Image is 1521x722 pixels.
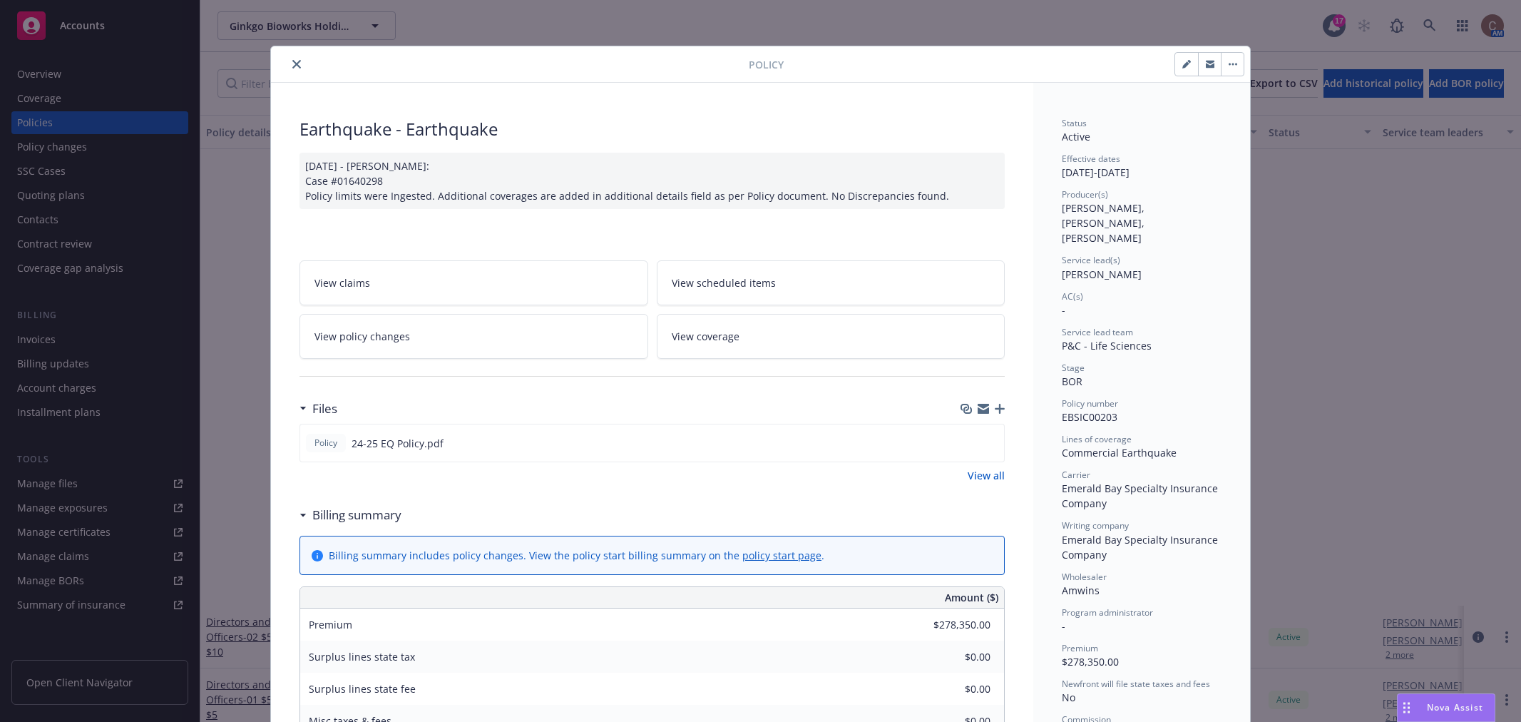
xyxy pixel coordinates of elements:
[309,618,352,631] span: Premium
[1062,254,1120,266] span: Service lead(s)
[314,329,410,344] span: View policy changes
[309,650,415,663] span: Surplus lines state tax
[1062,201,1147,245] span: [PERSON_NAME], [PERSON_NAME], [PERSON_NAME]
[906,614,999,636] input: 0.00
[968,468,1005,483] a: View all
[672,329,739,344] span: View coverage
[1062,410,1117,424] span: EBSIC00203
[1427,701,1483,713] span: Nova Assist
[742,549,821,562] a: policy start page
[299,506,401,524] div: Billing summary
[288,56,305,73] button: close
[657,314,1005,359] a: View coverage
[1062,533,1221,561] span: Emerald Bay Specialty Insurance Company
[963,436,974,451] button: download file
[657,260,1005,305] a: View scheduled items
[1062,619,1065,633] span: -
[1062,691,1075,704] span: No
[1062,642,1098,654] span: Premium
[945,590,998,605] span: Amount ($)
[1062,469,1090,481] span: Carrier
[1062,130,1090,143] span: Active
[1062,482,1221,510] span: Emerald Bay Specialty Insurance Company
[672,275,776,290] span: View scheduled items
[1062,519,1129,532] span: Writing company
[1062,290,1083,302] span: AC(s)
[1062,397,1118,410] span: Policy number
[1062,606,1153,619] span: Program administrator
[299,400,337,418] div: Files
[1062,153,1120,165] span: Effective dates
[1062,362,1085,374] span: Stage
[312,506,401,524] h3: Billing summary
[299,117,1005,141] div: Earthquake - Earthquake
[299,260,648,305] a: View claims
[312,437,340,449] span: Policy
[299,314,648,359] a: View policy changes
[1062,268,1142,281] span: [PERSON_NAME]
[1398,694,1415,721] div: Drag to move
[906,678,999,700] input: 0.00
[1062,375,1082,388] span: BOR
[1062,584,1100,597] span: Amwins
[985,436,998,451] button: preview file
[1062,655,1119,668] span: $278,350.00
[1397,693,1495,722] button: Nova Assist
[309,682,416,696] span: Surplus lines state fee
[352,436,444,451] span: 24-25 EQ Policy.pdf
[299,153,1005,209] div: [DATE] - [PERSON_NAME]: Case #01640298 Policy limits were Ingested. Additional coverages are adde...
[1062,446,1177,459] span: Commercial Earthquake
[312,400,337,418] h3: Files
[1062,117,1087,129] span: Status
[1062,303,1065,317] span: -
[329,548,824,563] div: Billing summary includes policy changes. View the policy start billing summary on the .
[1062,433,1132,445] span: Lines of coverage
[1062,339,1152,352] span: P&C - Life Sciences
[906,646,999,668] input: 0.00
[1062,678,1210,690] span: Newfront will file state taxes and fees
[1062,326,1133,338] span: Service lead team
[1062,571,1107,583] span: Wholesaler
[1062,188,1108,200] span: Producer(s)
[749,57,784,72] span: Policy
[314,275,370,290] span: View claims
[1062,153,1222,180] div: [DATE] - [DATE]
